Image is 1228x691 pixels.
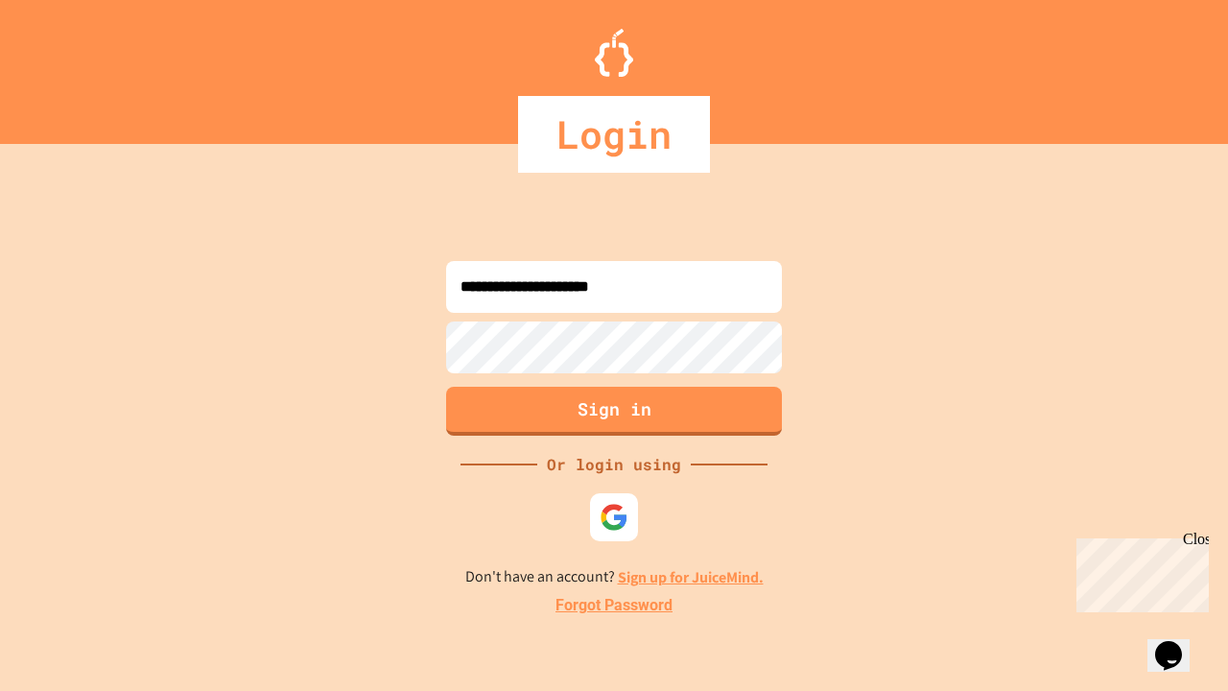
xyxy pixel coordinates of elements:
img: Logo.svg [595,29,633,77]
button: Sign in [446,387,782,436]
a: Sign up for JuiceMind. [618,567,764,587]
iframe: chat widget [1069,531,1209,612]
img: google-icon.svg [600,503,628,532]
iframe: chat widget [1147,614,1209,672]
div: Login [518,96,710,173]
div: Or login using [537,453,691,476]
a: Forgot Password [555,594,673,617]
p: Don't have an account? [465,565,764,589]
div: Chat with us now!Close [8,8,132,122]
